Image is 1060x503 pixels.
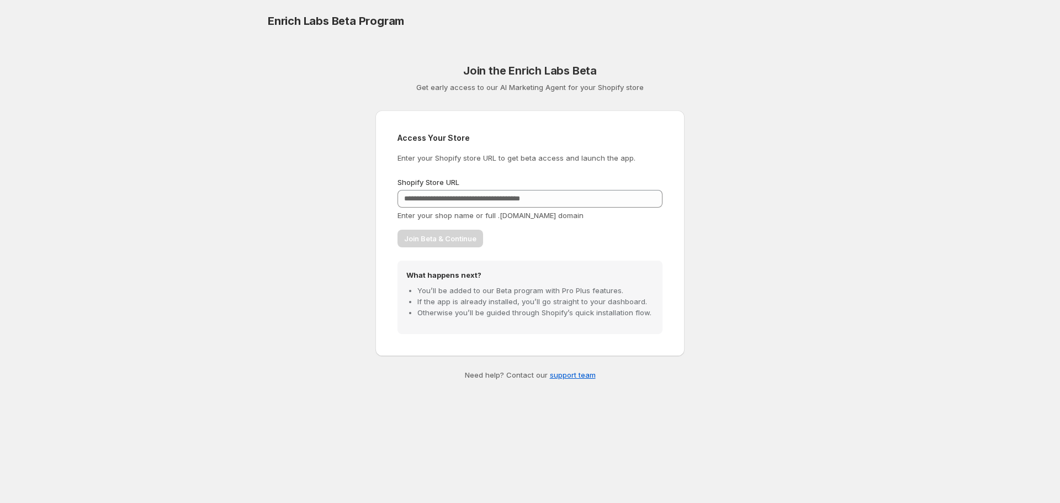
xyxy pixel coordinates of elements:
li: Otherwise you’ll be guided through Shopify’s quick installation flow. [417,307,654,318]
p: Enter your Shopify store URL to get beta access and launch the app. [397,152,662,163]
p: Get early access to our AI Marketing Agent for your Shopify store [375,82,685,93]
p: Need help? Contact our [375,369,685,380]
span: Enrich Labs Beta Program [268,14,404,28]
h2: Access Your Store [397,133,662,144]
h1: Join the Enrich Labs Beta [375,64,685,77]
span: Shopify Store URL [397,178,459,187]
li: You’ll be added to our Beta program with Pro Plus features. [417,285,654,296]
strong: What happens next? [406,271,481,279]
a: support team [550,370,596,379]
li: If the app is already installed, you’ll go straight to your dashboard. [417,296,654,307]
span: Enter your shop name or full .[DOMAIN_NAME] domain [397,211,584,220]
